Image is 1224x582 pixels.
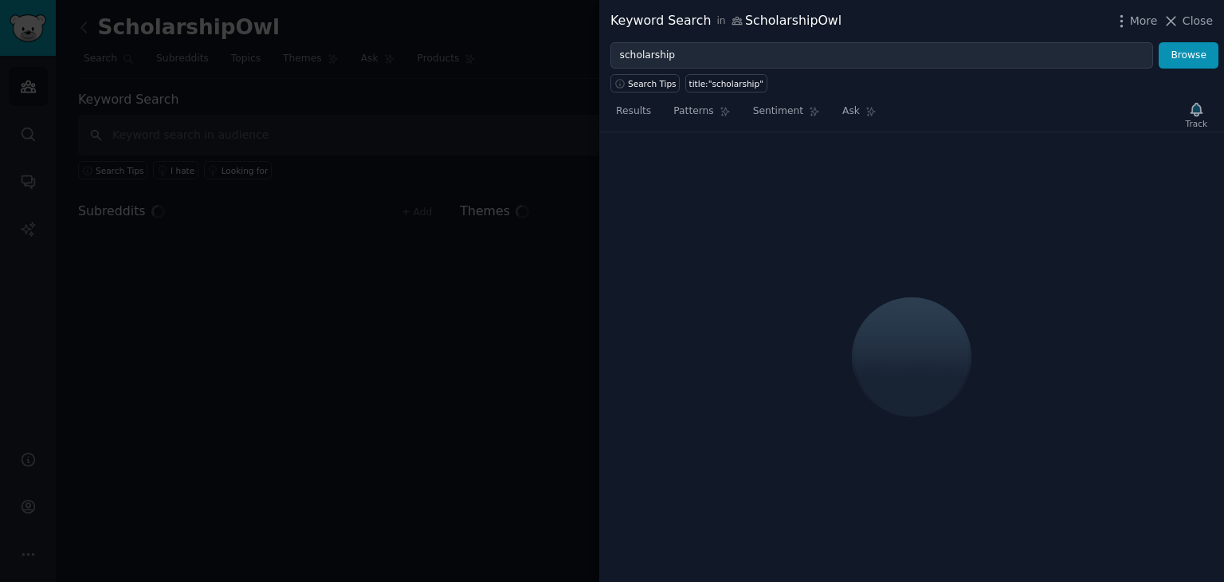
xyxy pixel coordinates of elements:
[753,104,803,119] span: Sentiment
[668,99,736,132] a: Patterns
[628,78,677,89] span: Search Tips
[837,99,882,132] a: Ask
[747,99,826,132] a: Sentiment
[610,11,841,31] div: Keyword Search ScholarshipOwl
[610,42,1153,69] input: Try a keyword related to your business
[1159,42,1218,69] button: Browse
[685,74,767,92] a: title:"scholarship"
[1130,13,1158,29] span: More
[1163,13,1213,29] button: Close
[610,99,657,132] a: Results
[689,78,763,89] div: title:"scholarship"
[1183,13,1213,29] span: Close
[610,74,680,92] button: Search Tips
[616,104,651,119] span: Results
[1113,13,1158,29] button: More
[673,104,713,119] span: Patterns
[842,104,860,119] span: Ask
[716,14,725,29] span: in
